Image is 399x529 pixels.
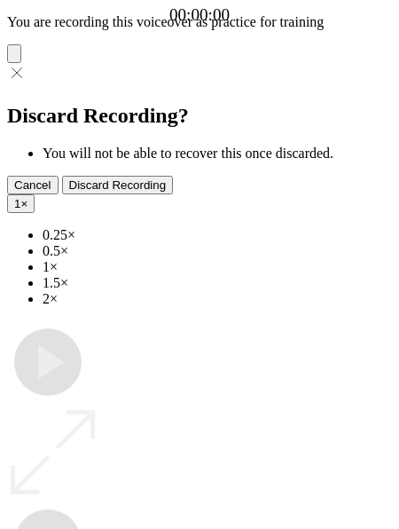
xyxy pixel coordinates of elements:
p: You are recording this voiceover as practice for training [7,14,392,30]
li: 0.25× [43,227,392,243]
h2: Discard Recording? [7,104,392,128]
span: 1 [14,197,20,210]
li: You will not be able to recover this once discarded. [43,146,392,162]
a: 00:00:00 [169,5,230,25]
li: 0.5× [43,243,392,259]
li: 1.5× [43,275,392,291]
button: Discard Recording [62,176,174,194]
button: Cancel [7,176,59,194]
button: 1× [7,194,35,213]
li: 1× [43,259,392,275]
li: 2× [43,291,392,307]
